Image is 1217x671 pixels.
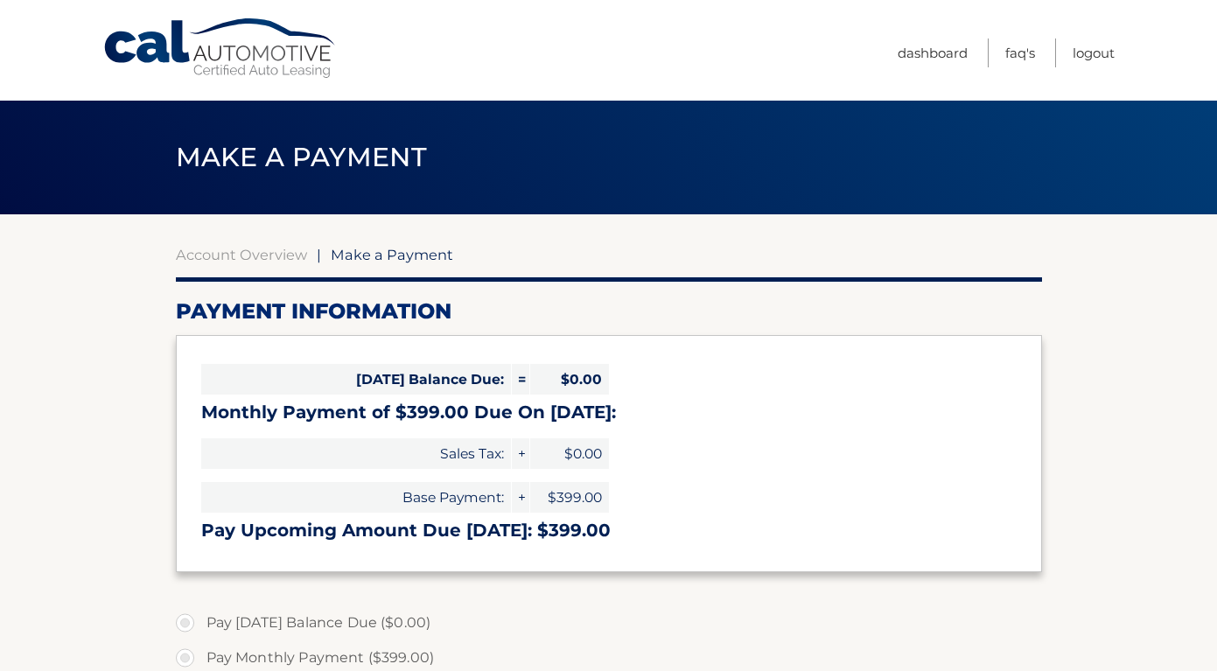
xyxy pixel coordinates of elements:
[201,364,511,395] span: [DATE] Balance Due:
[201,438,511,469] span: Sales Tax:
[530,482,609,513] span: $399.00
[176,298,1042,325] h2: Payment Information
[201,482,511,513] span: Base Payment:
[512,364,529,395] span: =
[331,246,453,263] span: Make a Payment
[317,246,321,263] span: |
[530,364,609,395] span: $0.00
[176,141,427,173] span: Make a Payment
[512,438,529,469] span: +
[201,520,1017,542] h3: Pay Upcoming Amount Due [DATE]: $399.00
[176,246,307,263] a: Account Overview
[530,438,609,469] span: $0.00
[176,605,1042,640] label: Pay [DATE] Balance Due ($0.00)
[512,482,529,513] span: +
[102,17,339,80] a: Cal Automotive
[201,402,1017,423] h3: Monthly Payment of $399.00 Due On [DATE]:
[1005,38,1035,67] a: FAQ's
[1073,38,1115,67] a: Logout
[898,38,968,67] a: Dashboard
